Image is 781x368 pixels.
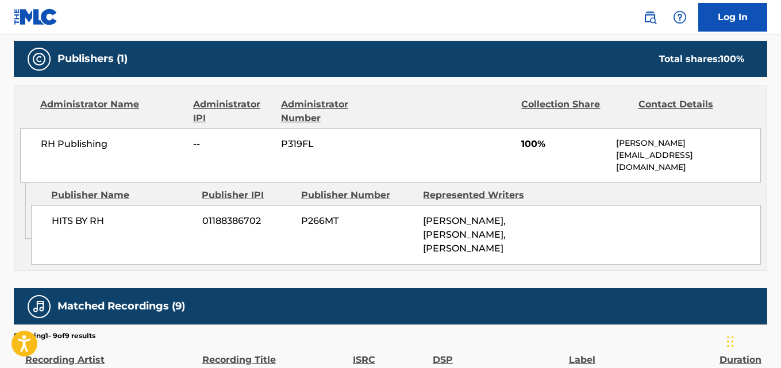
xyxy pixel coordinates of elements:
div: Represented Writers [423,188,537,202]
div: Collection Share [521,98,629,125]
a: Log In [698,3,767,32]
p: Showing 1 - 9 of 9 results [14,331,95,341]
div: Publisher Number [301,188,415,202]
div: Publisher IPI [202,188,292,202]
div: Contact Details [638,98,747,125]
span: P319FL [281,137,389,151]
div: Help [668,6,691,29]
p: [PERSON_NAME] [616,137,760,149]
div: Administrator Name [40,98,184,125]
iframe: Chat Widget [724,313,781,368]
span: -- [193,137,272,151]
div: Administrator Number [281,98,389,125]
span: HITS BY RH [52,214,194,228]
a: Public Search [638,6,661,29]
img: MLC Logo [14,9,58,25]
h5: Publishers (1) [57,52,128,65]
div: Total shares: [659,52,744,66]
div: Drag [727,324,734,359]
div: DSP [433,341,563,367]
p: [EMAIL_ADDRESS][DOMAIN_NAME] [616,149,760,173]
div: Duration [720,341,761,367]
img: help [673,10,687,24]
span: 100 % [720,53,744,64]
div: Recording Title [202,341,347,367]
img: Publishers [32,52,46,66]
img: search [643,10,657,24]
img: Matched Recordings [32,300,46,313]
span: 100% [521,137,607,151]
span: [PERSON_NAME], [PERSON_NAME], [PERSON_NAME] [423,215,506,254]
div: Label [569,341,714,367]
span: P266MT [301,214,414,228]
span: 01188386702 [202,214,293,228]
div: Administrator IPI [193,98,272,125]
div: Recording Artist [25,341,197,367]
h5: Matched Recordings (9) [57,300,185,313]
div: Publisher Name [51,188,193,202]
span: RH Publishing [41,137,184,151]
div: ISRC [353,341,427,367]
